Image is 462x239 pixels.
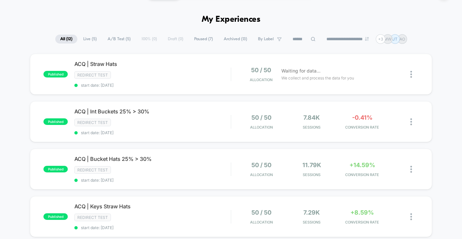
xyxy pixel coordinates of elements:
[251,67,271,74] span: 50 / 50
[74,225,231,230] span: start date: [DATE]
[251,209,271,216] span: 50 / 50
[399,37,405,42] p: AO
[74,108,231,115] span: ACQ | Int Buckets 25% > 30%
[349,162,375,168] span: +14.59%
[250,172,273,177] span: Allocation
[281,67,321,75] span: Waiting for data...
[302,162,321,168] span: 11.79k
[251,114,271,121] span: 50 / 50
[43,118,68,125] span: published
[43,166,68,172] span: published
[250,125,273,130] span: Allocation
[339,220,386,224] span: CONVERSION RATE
[384,37,392,42] p: MW
[376,34,385,44] div: + 3
[303,114,320,121] span: 7.84k
[365,37,369,41] img: end
[74,214,111,221] span: Redirect Test
[250,77,272,82] span: Allocation
[410,118,412,125] img: close
[288,172,335,177] span: Sessions
[410,71,412,78] img: close
[43,71,68,77] span: published
[74,71,111,79] span: Redirect Test
[350,209,374,216] span: +8.59%
[74,178,231,183] span: start date: [DATE]
[352,114,372,121] span: -0.41%
[74,156,231,162] span: ACQ | Bucket Hats 25% > 30%
[55,35,77,44] span: All ( 12 )
[303,209,320,216] span: 7.29k
[410,166,412,173] img: close
[78,35,102,44] span: Live ( 5 )
[74,119,111,126] span: Redirect Test
[74,130,231,135] span: start date: [DATE]
[281,75,354,81] span: We collect and process the data for you
[103,35,136,44] span: A/B Test ( 5 )
[250,220,273,224] span: Allocation
[288,125,335,130] span: Sessions
[74,166,111,174] span: Redirect Test
[393,37,398,42] p: JT
[258,37,274,42] span: By Label
[189,35,218,44] span: Paused ( 7 )
[43,213,68,220] span: published
[410,213,412,220] img: close
[251,162,271,168] span: 50 / 50
[74,61,231,67] span: ACQ | Straw Hats
[339,172,386,177] span: CONVERSION RATE
[219,35,252,44] span: Archived ( 13 )
[288,220,335,224] span: Sessions
[74,203,231,210] span: ACQ | Keys Straw Hats
[339,125,386,130] span: CONVERSION RATE
[202,15,261,24] h1: My Experiences
[74,83,231,88] span: start date: [DATE]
